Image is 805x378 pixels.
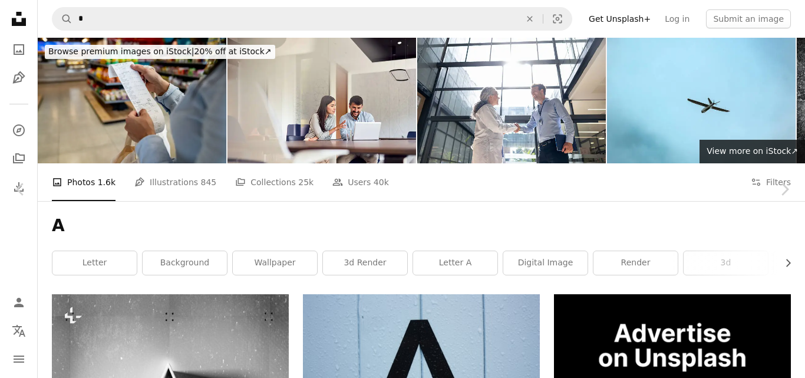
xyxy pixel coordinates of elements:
a: digital image [503,251,588,275]
a: Explore [7,119,31,142]
button: scroll list to the right [777,251,791,275]
a: Browse premium images on iStock|20% off at iStock↗ [38,38,282,66]
div: 20% off at iStock ↗ [45,45,275,59]
a: Users 40k [332,163,389,201]
a: Collections 25k [235,163,314,201]
form: Find visuals sitewide [52,7,572,31]
a: 3d render [323,251,407,275]
span: Browse premium images on iStock | [48,47,194,56]
span: 845 [201,176,217,189]
a: Get Unsplash+ [582,9,658,28]
a: View more on iStock↗ [700,140,805,163]
img: A drone flies against a bright blue sky with scattered clouds, surrounded by blurred green leaves... [607,38,796,163]
h1: A [52,215,791,236]
a: wallpaper [233,251,317,275]
a: render [593,251,678,275]
a: 3d [684,251,768,275]
button: Visual search [543,8,572,30]
a: letter a [413,251,497,275]
a: Next [764,133,805,246]
img: Two Young Businesspeople Working Together on a Laptop in a Modern Office [227,38,416,163]
a: Photos [7,38,31,61]
a: Illustrations 845 [134,163,216,201]
button: Filters [751,163,791,201]
a: Illustrations [7,66,31,90]
span: 25k [298,176,314,189]
a: background [143,251,227,275]
button: Menu [7,347,31,371]
span: 40k [374,176,389,189]
img: Woman shopping at a convenience store and checking her receipt [38,38,226,163]
a: letter [52,251,137,275]
img: Medical sales representative greeting a doctor with a handshake at the hospital [417,38,606,163]
a: Log in / Sign up [7,291,31,314]
a: Log in [658,9,697,28]
button: Submit an image [706,9,791,28]
span: View more on iStock ↗ [707,146,798,156]
button: Search Unsplash [52,8,72,30]
button: Clear [517,8,543,30]
button: Language [7,319,31,343]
